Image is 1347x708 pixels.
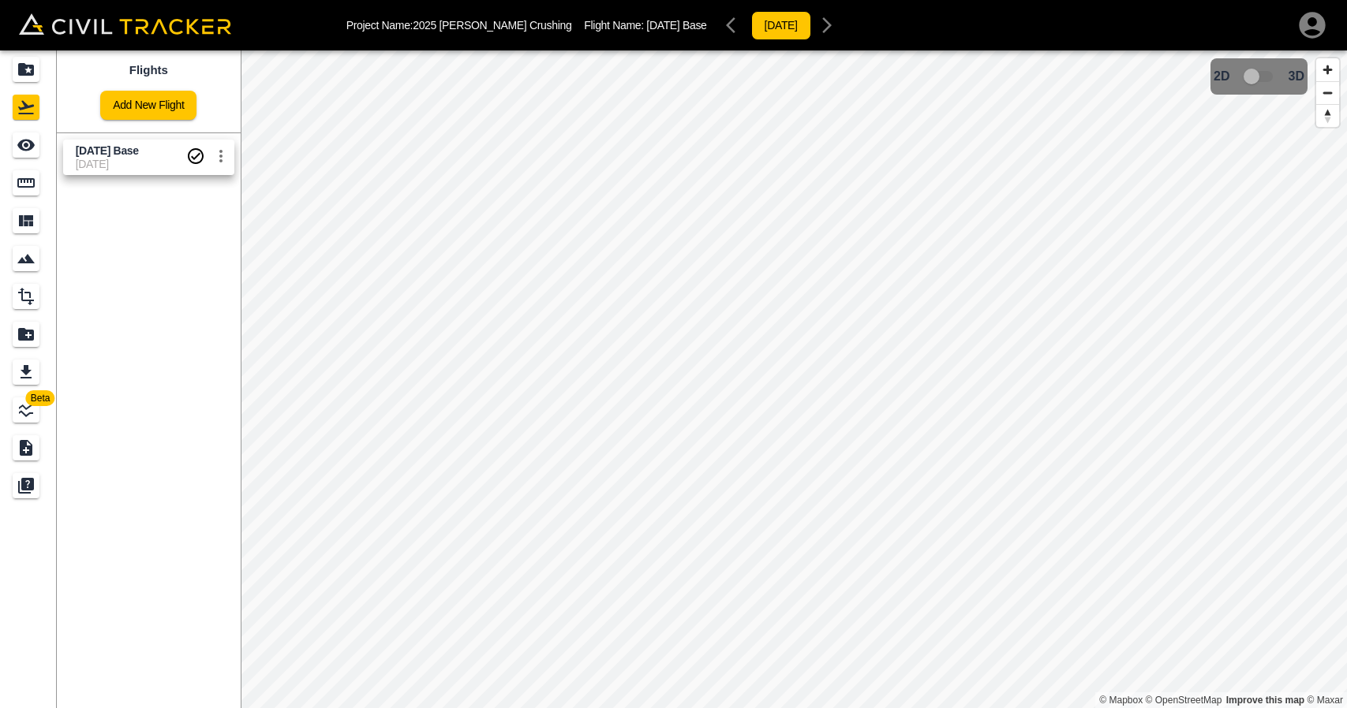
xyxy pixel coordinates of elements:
button: Zoom in [1316,58,1339,81]
span: 3D model not uploaded yet [1237,61,1282,91]
button: Reset bearing to north [1316,104,1339,127]
a: Map feedback [1226,695,1304,706]
img: Civil Tracker [19,13,231,35]
button: [DATE] [751,11,811,40]
span: 2D [1214,69,1229,84]
span: [DATE] Base [646,19,706,32]
a: OpenStreetMap [1146,695,1222,706]
span: 3D [1289,69,1304,84]
p: Flight Name: [584,19,706,32]
canvas: Map [241,50,1347,708]
a: Maxar [1307,695,1343,706]
button: Zoom out [1316,81,1339,104]
a: Mapbox [1099,695,1143,706]
p: Project Name: 2025 [PERSON_NAME] Crushing [346,19,572,32]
